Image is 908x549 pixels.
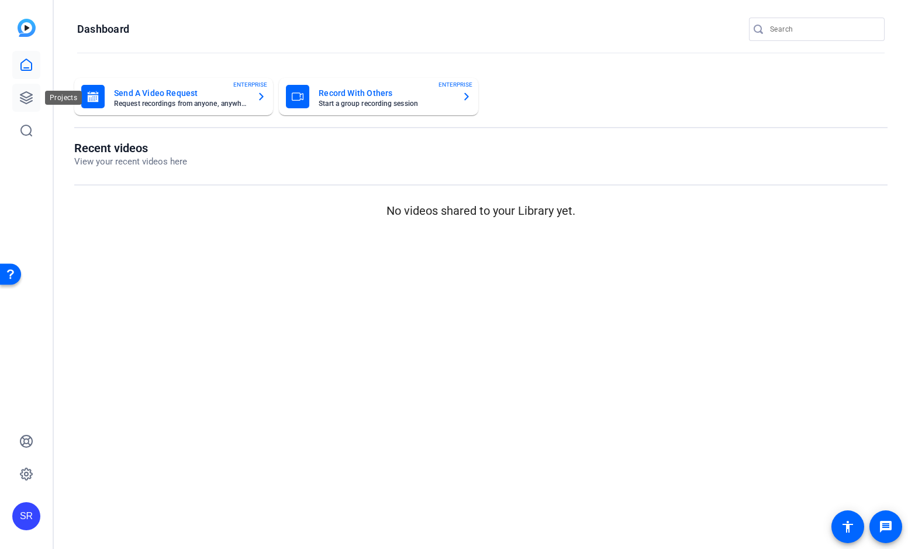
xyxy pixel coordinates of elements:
div: Projects [45,91,82,105]
input: Search [770,22,875,36]
mat-icon: message [879,520,893,534]
h1: Recent videos [74,141,187,155]
span: ENTERPRISE [233,80,267,89]
mat-card-subtitle: Start a group recording session [319,100,452,107]
p: No videos shared to your Library yet. [74,202,888,219]
mat-card-title: Send A Video Request [114,86,247,100]
mat-card-title: Record With Others [319,86,452,100]
button: Record With OthersStart a group recording sessionENTERPRISE [279,78,478,115]
p: View your recent videos here [74,155,187,169]
img: blue-gradient.svg [18,19,36,37]
mat-card-subtitle: Request recordings from anyone, anywhere [114,100,247,107]
h1: Dashboard [77,22,129,36]
mat-icon: accessibility [841,520,855,534]
div: SR [12,502,40,530]
span: ENTERPRISE [439,80,472,89]
button: Send A Video RequestRequest recordings from anyone, anywhereENTERPRISE [74,78,273,115]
